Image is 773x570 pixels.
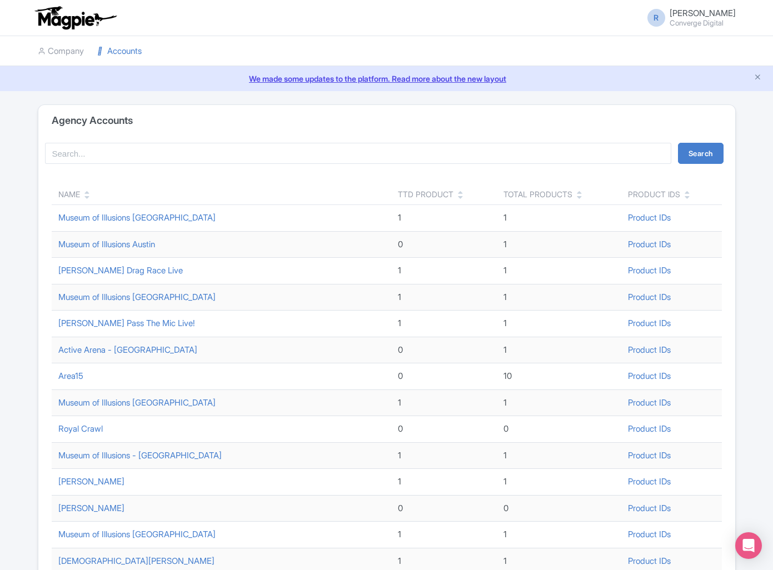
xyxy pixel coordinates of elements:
[58,556,215,566] a: [DEMOGRAPHIC_DATA][PERSON_NAME]
[58,476,124,487] a: [PERSON_NAME]
[628,397,671,408] a: Product IDs
[391,416,497,443] td: 0
[628,265,671,276] a: Product IDs
[628,423,671,434] a: Product IDs
[628,556,671,566] a: Product IDs
[678,143,724,164] button: Search
[45,143,672,164] input: Search...
[735,532,762,559] div: Open Intercom Messenger
[398,188,453,200] div: TTD Product
[58,188,80,200] div: Name
[497,337,621,363] td: 1
[628,188,680,200] div: Product IDs
[58,318,195,328] a: [PERSON_NAME] Pass The Mic Live!
[497,231,621,258] td: 1
[628,318,671,328] a: Product IDs
[58,212,216,223] a: Museum of Illusions [GEOGRAPHIC_DATA]
[497,495,621,522] td: 0
[497,442,621,469] td: 1
[497,389,621,416] td: 1
[38,36,84,67] a: Company
[97,36,142,67] a: Accounts
[497,311,621,337] td: 1
[391,337,497,363] td: 0
[628,344,671,355] a: Product IDs
[58,450,222,461] a: Museum of Illusions - [GEOGRAPHIC_DATA]
[670,19,736,27] small: Converge Digital
[628,239,671,249] a: Product IDs
[58,371,83,381] a: Area15
[391,469,497,496] td: 1
[497,284,621,311] td: 1
[628,292,671,302] a: Product IDs
[391,311,497,337] td: 1
[647,9,665,27] span: R
[497,363,621,390] td: 10
[628,476,671,487] a: Product IDs
[391,284,497,311] td: 1
[58,239,155,249] a: Museum of Illusions Austin
[628,371,671,381] a: Product IDs
[497,522,621,548] td: 1
[391,205,497,232] td: 1
[497,469,621,496] td: 1
[754,72,762,84] button: Close announcement
[670,8,736,18] span: [PERSON_NAME]
[7,73,766,84] a: We made some updates to the platform. Read more about the new layout
[58,529,216,539] a: Museum of Illusions [GEOGRAPHIC_DATA]
[497,205,621,232] td: 1
[58,397,216,408] a: Museum of Illusions [GEOGRAPHIC_DATA]
[58,265,183,276] a: [PERSON_NAME] Drag Race Live
[391,495,497,522] td: 0
[58,423,103,434] a: Royal Crawl
[628,503,671,513] a: Product IDs
[58,344,197,355] a: Active Arena - [GEOGRAPHIC_DATA]
[52,115,133,126] h4: Agency Accounts
[628,450,671,461] a: Product IDs
[641,9,736,27] a: R [PERSON_NAME] Converge Digital
[32,6,118,30] img: logo-ab69f6fb50320c5b225c76a69d11143b.png
[628,212,671,223] a: Product IDs
[391,522,497,548] td: 1
[497,258,621,284] td: 1
[58,503,124,513] a: [PERSON_NAME]
[391,389,497,416] td: 1
[497,416,621,443] td: 0
[391,258,497,284] td: 1
[391,231,497,258] td: 0
[58,292,216,302] a: Museum of Illusions [GEOGRAPHIC_DATA]
[391,442,497,469] td: 1
[503,188,572,200] div: Total Products
[391,363,497,390] td: 0
[628,529,671,539] a: Product IDs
